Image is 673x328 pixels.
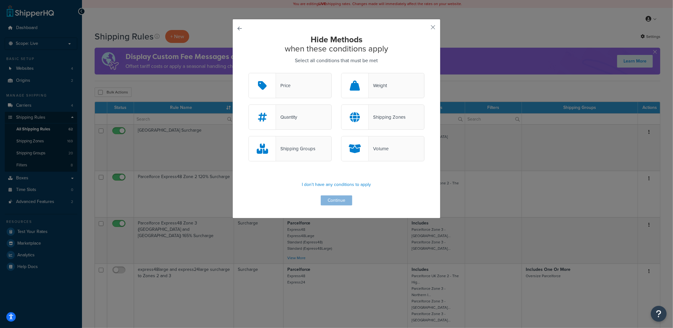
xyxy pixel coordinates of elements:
div: Quantity [276,113,297,122]
div: Weight [369,81,387,90]
div: Shipping Groups [276,144,315,153]
strong: Hide Methods [311,33,362,45]
p: I don't have any conditions to apply [249,180,424,189]
div: Volume [369,144,389,153]
div: Shipping Zones [369,113,406,122]
div: Price [276,81,290,90]
p: Select all conditions that must be met [249,56,424,65]
button: Open Resource Center [651,306,667,322]
h2: when these conditions apply [249,35,424,53]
